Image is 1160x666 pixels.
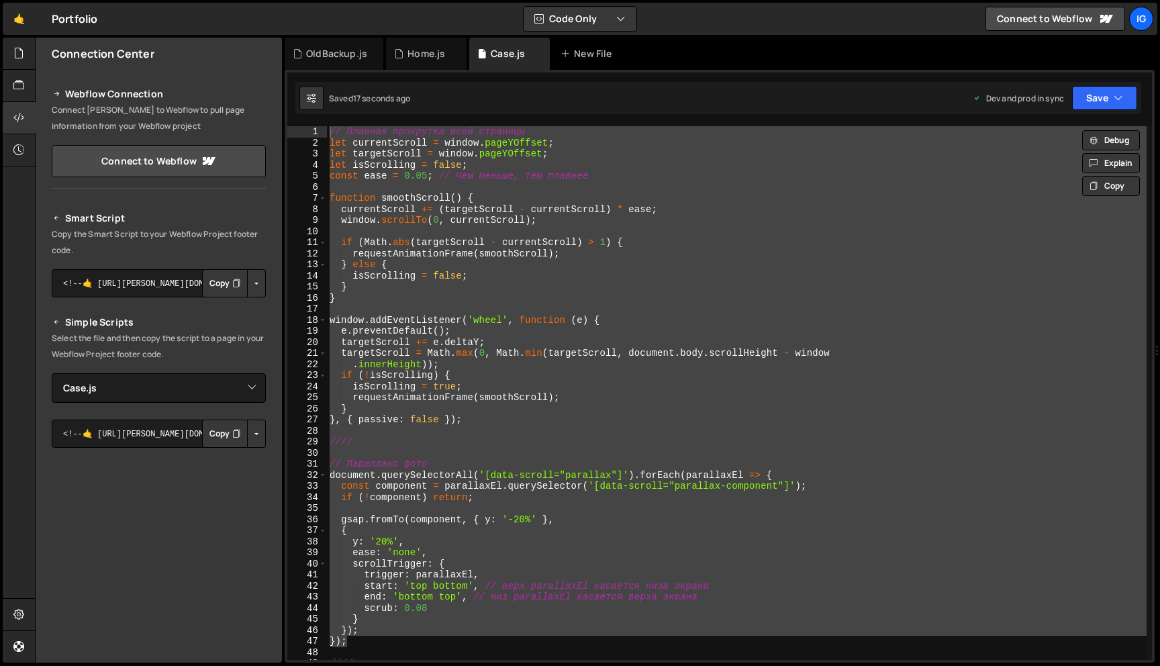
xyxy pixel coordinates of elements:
div: 22 [287,359,327,371]
div: 12 [287,248,327,260]
div: 40 [287,559,327,570]
div: 4 [287,160,327,171]
h2: Webflow Connection [52,86,266,102]
div: 44 [287,603,327,614]
div: 17 seconds ago [353,93,410,104]
div: New File [561,47,617,60]
a: Connect to Webflow [985,7,1125,31]
div: 19 [287,326,327,337]
div: 31 [287,459,327,470]
div: 9 [287,215,327,226]
button: Debug [1082,130,1140,150]
button: Copy [202,269,248,297]
div: 7 [287,193,327,204]
div: 37 [287,525,327,536]
textarea: <!--🤙 [URL][PERSON_NAME][DOMAIN_NAME]> <script>document.addEventListener("DOMContentLoaded", func... [52,420,266,448]
div: 17 [287,303,327,315]
div: 23 [287,370,327,381]
div: 14 [287,271,327,282]
button: Explain [1082,153,1140,173]
p: Copy the Smart Script to your Webflow Project footer code. [52,226,266,258]
div: 39 [287,547,327,559]
h2: Connection Center [52,46,154,61]
div: 27 [287,414,327,426]
div: 46 [287,625,327,636]
div: 47 [287,636,327,647]
div: 6 [287,182,327,193]
textarea: <!--🤙 [URL][PERSON_NAME][DOMAIN_NAME]> <script>document.addEventListener("DOMContentLoaded", func... [52,269,266,297]
div: 29 [287,436,327,448]
div: 25 [287,392,327,403]
button: Copy [202,420,248,448]
div: 38 [287,536,327,548]
div: 8 [287,204,327,216]
div: 42 [287,581,327,592]
div: 24 [287,381,327,393]
div: 26 [287,403,327,415]
div: 45 [287,614,327,625]
button: Save [1072,86,1137,110]
h2: Smart Script [52,210,266,226]
p: Select the file and then copy the script to a page in your Webflow Project footer code. [52,330,266,363]
div: 33 [287,481,327,492]
a: Ig [1129,7,1153,31]
div: Saved [329,93,410,104]
div: 34 [287,492,327,504]
a: 🤙 [3,3,36,35]
div: 32 [287,470,327,481]
div: OldBackup.js [306,47,367,60]
div: 48 [287,647,327,659]
div: 15 [287,281,327,293]
div: 13 [287,259,327,271]
div: Button group with nested dropdown [202,420,266,448]
a: Connect to Webflow [52,145,266,177]
button: Copy [1082,176,1140,196]
div: 2 [287,138,327,149]
div: Portfolio [52,11,97,27]
div: Dev and prod in sync [973,93,1064,104]
div: 41 [287,569,327,581]
div: 16 [287,293,327,304]
div: Button group with nested dropdown [202,269,266,297]
h2: Simple Scripts [52,314,266,330]
div: 5 [287,171,327,182]
p: Connect [PERSON_NAME] to Webflow to pull page information from your Webflow project [52,102,266,134]
div: 35 [287,503,327,514]
div: 36 [287,514,327,526]
div: 21 [287,348,327,359]
iframe: YouTube video player [52,470,267,591]
div: 1 [287,126,327,138]
div: 3 [287,148,327,160]
div: 30 [287,448,327,459]
div: Case.js [491,47,525,60]
div: 18 [287,315,327,326]
button: Code Only [524,7,636,31]
div: 11 [287,237,327,248]
div: 20 [287,337,327,348]
div: 10 [287,226,327,238]
div: Home.js [407,47,445,60]
div: 43 [287,591,327,603]
div: 28 [287,426,327,437]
